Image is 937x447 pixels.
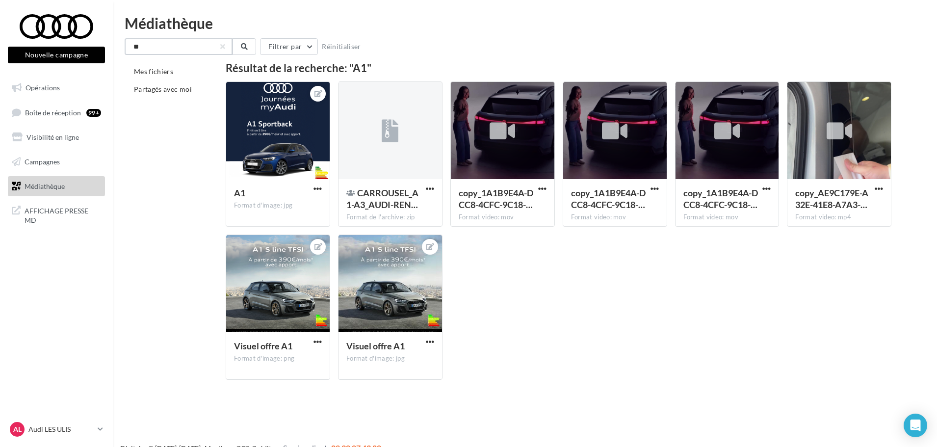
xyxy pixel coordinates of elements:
[6,78,107,98] a: Opérations
[346,354,434,363] div: Format d'image: jpg
[346,187,418,210] span: CARROUSEL_A1-A3_AUDI-RENT_1080x1080_SOCIAL-MEDIA
[234,354,322,363] div: Format d'image: png
[234,341,292,351] span: Visuel offre A1
[571,187,646,210] span: copy_1A1B9E4A-DCC8-4CFC-9C18-F56EBE8C5565
[904,414,927,437] div: Open Intercom Messenger
[234,201,322,210] div: Format d'image: jpg
[25,158,60,166] span: Campagnes
[795,213,883,222] div: Format video: mp4
[683,213,771,222] div: Format video: mov
[795,187,868,210] span: copy_AE9C179E-A32E-41E8-A7A3-7172EDA1378C
[25,108,81,116] span: Boîte de réception
[28,424,94,434] p: Audi LES ULIS
[6,200,107,229] a: AFFICHAGE PRESSE MD
[134,67,173,76] span: Mes fichiers
[571,213,659,222] div: Format video: mov
[459,187,533,210] span: copy_1A1B9E4A-DCC8-4CFC-9C18-F56EBE8C5565
[13,424,22,434] span: AL
[226,63,891,74] div: Résultat de la recherche: "A1"
[6,152,107,172] a: Campagnes
[346,341,405,351] span: Visuel offre A1
[683,187,758,210] span: copy_1A1B9E4A-DCC8-4CFC-9C18-F56EBE8C5565 (1)
[26,133,79,141] span: Visibilité en ligne
[346,213,434,222] div: Format de l'archive: zip
[6,176,107,197] a: Médiathèque
[86,109,101,117] div: 99+
[260,38,318,55] button: Filtrer par
[25,182,65,190] span: Médiathèque
[26,83,60,92] span: Opérations
[6,102,107,123] a: Boîte de réception99+
[234,187,245,198] span: A1
[6,127,107,148] a: Visibilité en ligne
[318,41,365,53] button: Réinitialiser
[25,204,101,225] span: AFFICHAGE PRESSE MD
[134,85,192,93] span: Partagés avec moi
[125,16,925,30] div: Médiathèque
[459,213,547,222] div: Format video: mov
[8,420,105,439] a: AL Audi LES ULIS
[8,47,105,63] button: Nouvelle campagne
